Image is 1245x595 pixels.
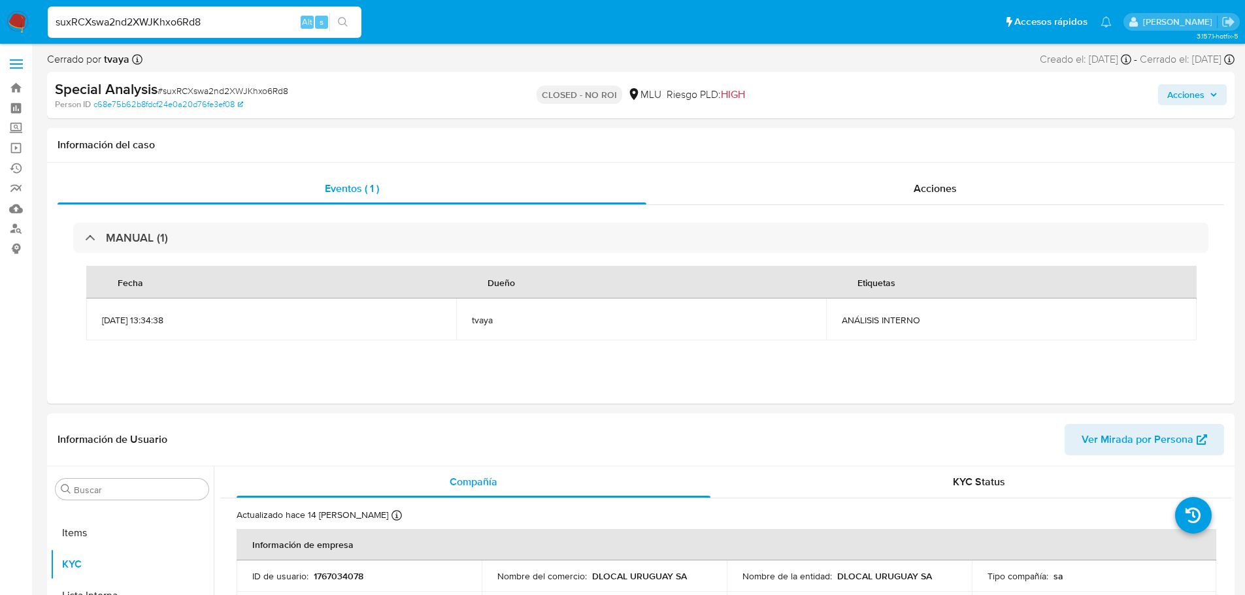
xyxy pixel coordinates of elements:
p: sa [1054,570,1063,582]
span: Compañía [450,474,497,489]
div: Dueño [472,266,531,298]
div: Cerrado el: [DATE] [1140,52,1235,67]
button: Acciones [1158,84,1227,105]
h1: Información de Usuario [58,433,167,446]
p: giorgio.franco@mercadolibre.com [1143,16,1217,28]
a: Notificaciones [1101,16,1112,27]
h3: MANUAL (1) [106,231,168,245]
button: Items [50,517,214,549]
button: KYC [50,549,214,580]
div: Creado el: [DATE] [1040,52,1131,67]
span: Cerrado por [47,52,129,67]
a: c68e75b62b8fdcf24e0a20d76fe3ef08 [93,99,243,110]
button: Ver Mirada por Persona [1065,424,1224,455]
span: Ver Mirada por Persona [1082,424,1193,455]
input: Buscar usuario o caso... [48,14,361,31]
a: Salir [1221,15,1235,29]
p: DLOCAL URUGUAY SA [592,570,687,582]
span: Eventos ( 1 ) [325,181,379,196]
span: Riesgo PLD: [667,88,745,102]
div: Etiquetas [842,266,911,298]
span: ANÁLISIS INTERNO [842,314,1180,326]
p: ID de usuario : [252,570,308,582]
p: Actualizado hace 14 [PERSON_NAME] [237,509,388,521]
h1: Información del caso [58,138,1224,152]
span: Accesos rápidos [1014,15,1087,29]
span: KYC Status [953,474,1005,489]
p: 1767034078 [314,570,363,582]
span: tvaya [472,314,810,326]
span: s [320,16,324,28]
p: DLOCAL URUGUAY SA [837,570,932,582]
button: Buscar [61,484,71,494]
span: Alt [302,16,312,28]
span: HIGH [721,87,745,102]
b: tvaya [101,52,129,67]
span: Acciones [914,181,957,196]
button: search-icon [329,13,356,31]
p: Nombre del comercio : [497,570,587,582]
b: Person ID [55,99,91,110]
span: - [1134,52,1137,67]
p: CLOSED - NO ROI [537,86,622,104]
div: MLU [627,88,661,102]
input: Buscar [74,484,203,496]
p: Nombre de la entidad : [742,570,832,582]
span: [DATE] 13:34:38 [102,314,440,326]
div: Fecha [102,266,159,298]
span: # suxRCXswa2nd2XWJKhxo6Rd8 [158,84,288,97]
th: Información de empresa [237,529,1216,560]
b: Special Analysis [55,78,158,99]
span: Acciones [1167,84,1204,105]
p: Tipo compañía : [988,570,1048,582]
div: MANUAL (1) [73,223,1208,253]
